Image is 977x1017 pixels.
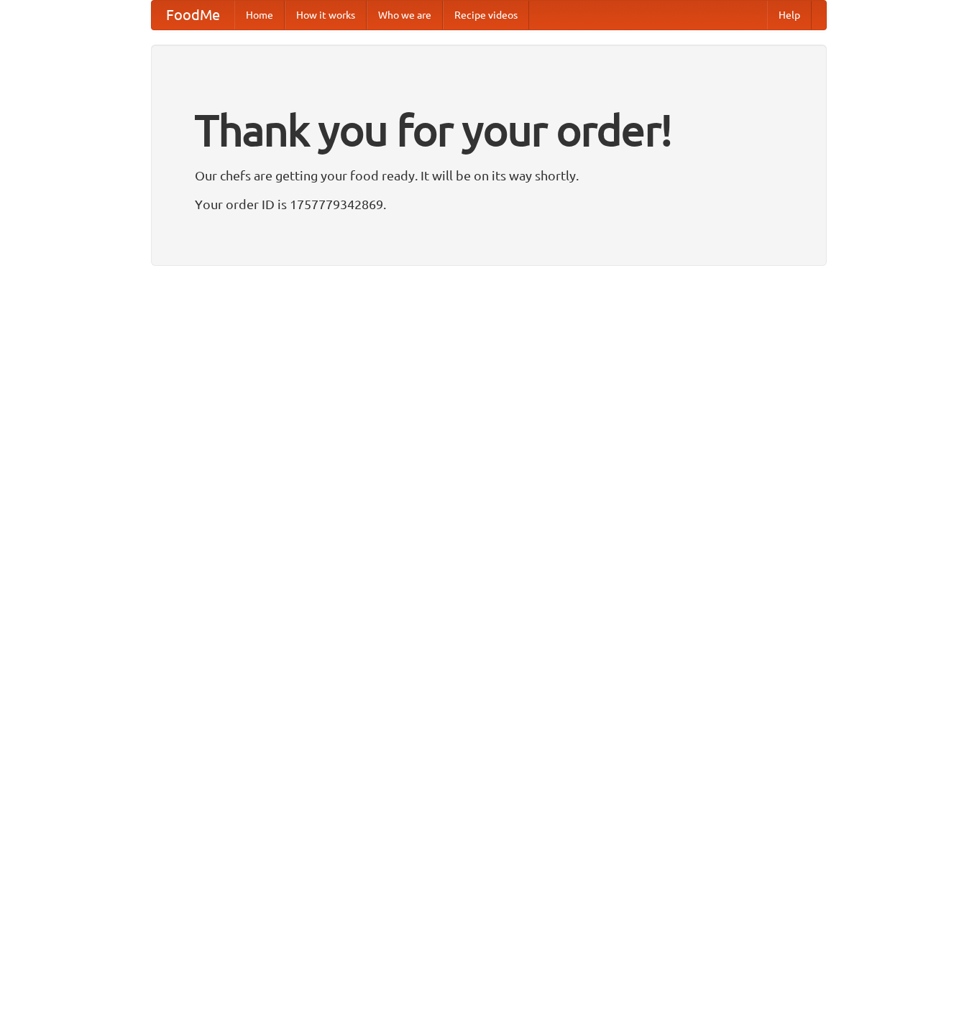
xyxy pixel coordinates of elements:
a: Who we are [367,1,443,29]
p: Your order ID is 1757779342869. [195,193,783,215]
p: Our chefs are getting your food ready. It will be on its way shortly. [195,165,783,186]
a: Help [767,1,812,29]
a: Home [234,1,285,29]
a: How it works [285,1,367,29]
h1: Thank you for your order! [195,96,783,165]
a: Recipe videos [443,1,529,29]
a: FoodMe [152,1,234,29]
